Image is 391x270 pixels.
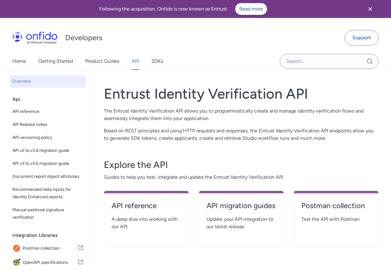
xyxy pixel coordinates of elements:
[10,118,86,131] a: API Release notes
[280,54,379,69] input: Onfido search input field
[23,244,78,253] span: Postman collection
[12,32,57,44] img: Onfido Logo
[104,159,379,171] h3: Explore the API
[12,121,84,128] span: API Release notes
[104,85,379,102] h1: Entrust Identity Verification API
[301,216,371,223] span: Test the API with Postman.
[10,204,86,224] a: Manual webhook signature verification
[12,258,23,267] img: IconOpenAPI specifications
[112,201,181,211] h4: API reference
[104,127,379,142] p: Based on REST principles and using HTTP requests and responses, the Entrust Identity Verification...
[23,258,78,267] span: OpenAPI specifications
[132,53,139,70] a: API
[10,105,86,118] a: API reference
[12,93,89,105] div: Api
[38,53,73,70] a: Getting Started
[10,170,86,183] a: Document report object attributes
[104,107,379,122] p: The Entrust Identity Verification API allows you to programmatically create and manage identity v...
[12,147,84,154] span: API v2 to v3.6 migration guide
[12,229,89,242] div: Integration Libraries
[301,201,371,211] h4: Postman collection
[10,242,86,255] a: IconPostman collectionPostman collection
[359,1,382,17] button: Close banner
[235,3,267,15] a: Read more
[12,160,84,167] span: API v3 to v3.6 migration guide
[12,173,84,180] span: Document report object attributes
[12,186,84,201] span: Recommended data inputs for Identity Enhanced reports
[104,174,379,181] span: Guides to help you test, integrate and update the Entrust Identity Verification API
[65,33,102,43] h1: Developers
[10,131,86,144] a: API versioning policy
[10,157,86,170] a: API v3 to v3.6 migration guide
[367,5,374,13] svg: Close banner
[10,144,86,157] a: API v2 to v3.6 migration guide
[12,108,84,115] span: API reference
[112,216,181,230] span: A deep dive into working with our API.
[206,201,276,211] h4: API migration guides
[12,206,84,221] span: Manual webhook signature verification
[12,78,84,85] span: Overview
[206,201,276,216] a: API migration guides
[10,75,86,88] a: Overview
[85,53,119,70] a: Product Guides
[12,244,23,253] img: IconPostman collection
[12,134,84,141] span: API versioning policy
[7,3,359,15] div: Following the acquisition, Onfido is now known as Entrust.
[206,216,276,230] span: Update your API integration to our latest release.
[12,53,26,70] a: Home
[10,183,86,203] a: Recommended data inputs for Identity Enhanced reports
[301,201,371,216] a: Postman collection
[345,30,379,45] a: Support
[10,256,86,269] a: IconOpenAPI specificationsOpenAPI specifications
[112,201,181,216] a: API reference
[151,53,163,70] a: SDKs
